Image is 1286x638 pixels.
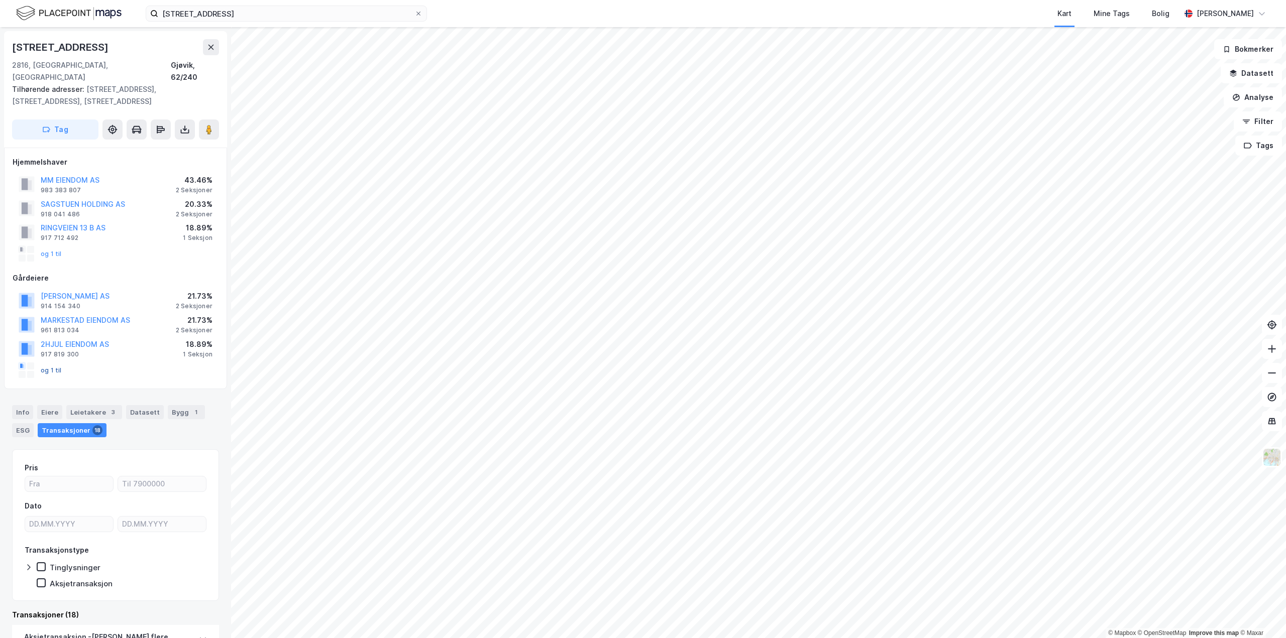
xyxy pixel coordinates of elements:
[1235,136,1282,156] button: Tags
[1236,590,1286,638] iframe: Chat Widget
[41,210,80,218] div: 918 041 486
[1221,63,1282,83] button: Datasett
[176,302,212,310] div: 2 Seksjoner
[12,39,111,55] div: [STREET_ADDRESS]
[12,85,86,93] span: Tilhørende adresser:
[41,326,79,334] div: 961 813 034
[12,119,98,140] button: Tag
[41,302,80,310] div: 914 154 340
[1214,39,1282,59] button: Bokmerker
[12,59,171,83] div: 2816, [GEOGRAPHIC_DATA], [GEOGRAPHIC_DATA]
[1152,8,1169,20] div: Bolig
[1197,8,1254,20] div: [PERSON_NAME]
[183,338,212,350] div: 18.89%
[50,579,113,588] div: Aksjetransaksjon
[1189,629,1239,636] a: Improve this map
[158,6,414,21] input: Søk på adresse, matrikkel, gårdeiere, leietakere eller personer
[191,407,201,417] div: 1
[13,272,219,284] div: Gårdeiere
[183,350,212,358] div: 1 Seksjon
[168,405,205,419] div: Bygg
[12,405,33,419] div: Info
[25,500,42,512] div: Dato
[50,563,100,572] div: Tinglysninger
[13,156,219,168] div: Hjemmelshaver
[25,476,113,491] input: Fra
[25,462,38,474] div: Pris
[38,423,106,437] div: Transaksjoner
[1224,87,1282,107] button: Analyse
[126,405,164,419] div: Datasett
[176,174,212,186] div: 43.46%
[1234,111,1282,132] button: Filter
[118,476,206,491] input: Til 7900000
[183,222,212,234] div: 18.89%
[12,83,211,107] div: [STREET_ADDRESS], [STREET_ADDRESS], [STREET_ADDRESS]
[41,350,79,358] div: 917 819 300
[1262,448,1281,467] img: Z
[171,59,219,83] div: Gjøvik, 62/240
[1094,8,1130,20] div: Mine Tags
[1108,629,1136,636] a: Mapbox
[176,186,212,194] div: 2 Seksjoner
[12,423,34,437] div: ESG
[176,314,212,326] div: 21.73%
[16,5,122,22] img: logo.f888ab2527a4732fd821a326f86c7f29.svg
[108,407,118,417] div: 3
[176,290,212,302] div: 21.73%
[92,425,102,435] div: 18
[176,326,212,334] div: 2 Seksjoner
[176,210,212,218] div: 2 Seksjoner
[25,517,113,532] input: DD.MM.YYYY
[1138,629,1187,636] a: OpenStreetMap
[25,544,89,556] div: Transaksjonstype
[66,405,122,419] div: Leietakere
[37,405,62,419] div: Eiere
[41,186,81,194] div: 983 383 807
[41,234,78,242] div: 917 712 492
[176,198,212,210] div: 20.33%
[183,234,212,242] div: 1 Seksjon
[12,609,219,621] div: Transaksjoner (18)
[1057,8,1071,20] div: Kart
[118,517,206,532] input: DD.MM.YYYY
